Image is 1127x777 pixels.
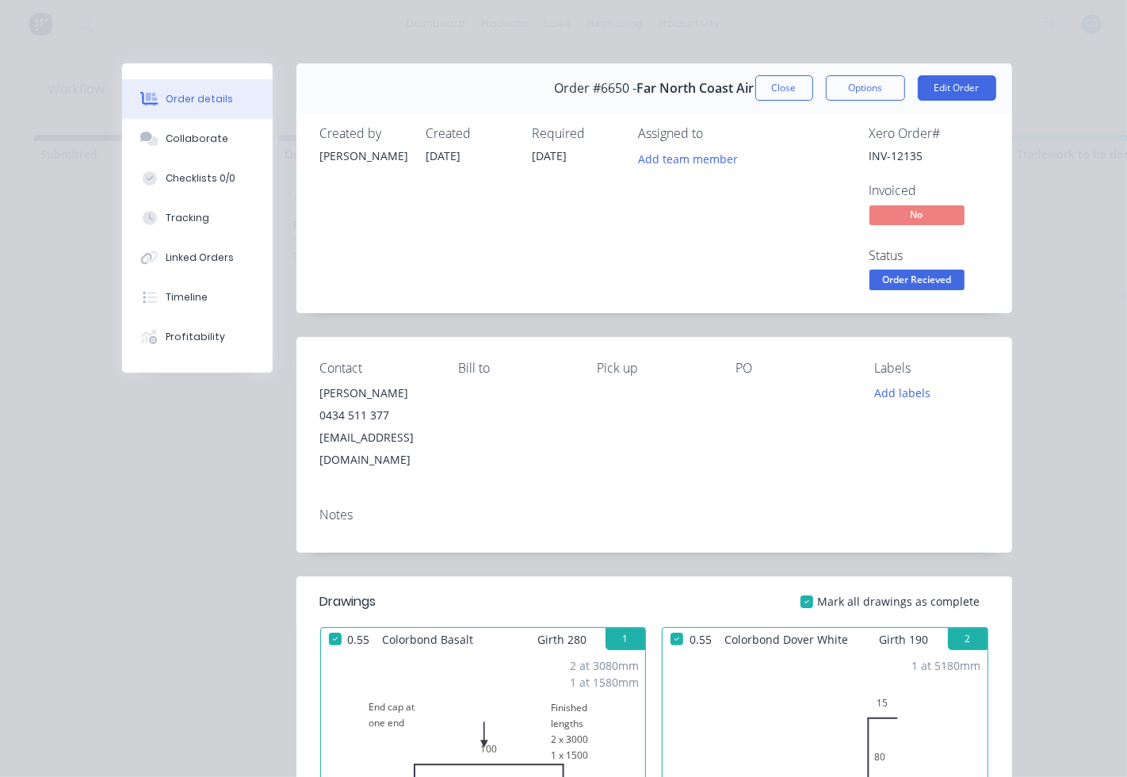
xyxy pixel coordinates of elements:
[166,211,209,225] div: Tracking
[736,361,850,376] div: PO
[869,183,988,198] div: Invoiced
[122,79,273,119] button: Order details
[166,251,234,265] div: Linked Orders
[606,628,645,650] button: 1
[166,132,228,146] div: Collaborate
[376,628,480,651] span: Colorbond Basalt
[533,148,567,163] span: [DATE]
[320,507,988,522] div: Notes
[537,628,586,651] span: Girth 280
[320,126,407,141] div: Created by
[570,657,639,674] div: 2 at 3080mm
[122,198,273,238] button: Tracking
[912,657,981,674] div: 1 at 5180mm
[639,126,797,141] div: Assigned to
[865,382,938,404] button: Add labels
[166,171,235,186] div: Checklists 0/0
[122,277,273,317] button: Timeline
[426,126,514,141] div: Created
[320,382,434,471] div: [PERSON_NAME]0434 511 377[EMAIL_ADDRESS][DOMAIN_NAME]
[755,75,813,101] button: Close
[122,238,273,277] button: Linked Orders
[629,147,746,169] button: Add team member
[426,148,461,163] span: [DATE]
[636,81,754,96] span: Far North Coast Air
[683,628,718,651] span: 0.55
[122,159,273,198] button: Checklists 0/0
[718,628,854,651] span: Colorbond Dover White
[869,270,965,289] span: Order Recieved
[918,75,996,101] button: Edit Order
[122,317,273,357] button: Profitability
[533,126,620,141] div: Required
[122,119,273,159] button: Collaborate
[869,270,965,293] button: Order Recieved
[869,205,965,225] span: No
[342,628,376,651] span: 0.55
[948,628,988,650] button: 2
[869,126,988,141] div: Xero Order #
[166,330,225,344] div: Profitability
[166,290,208,304] div: Timeline
[598,361,711,376] div: Pick up
[459,361,572,376] div: Bill to
[875,361,988,376] div: Labels
[554,81,636,96] span: Order #6650 -
[320,147,407,164] div: [PERSON_NAME]
[320,592,376,611] div: Drawings
[869,147,988,164] div: INV-12135
[320,382,434,404] div: [PERSON_NAME]
[166,92,233,106] div: Order details
[869,248,988,263] div: Status
[570,674,639,691] div: 1 at 1580mm
[880,628,929,651] span: Girth 190
[826,75,905,101] button: Options
[320,404,434,427] div: 0434 511 377
[320,427,434,471] div: [EMAIL_ADDRESS][DOMAIN_NAME]
[320,361,434,376] div: Contact
[639,147,747,169] button: Add team member
[818,593,980,610] span: Mark all drawings as complete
